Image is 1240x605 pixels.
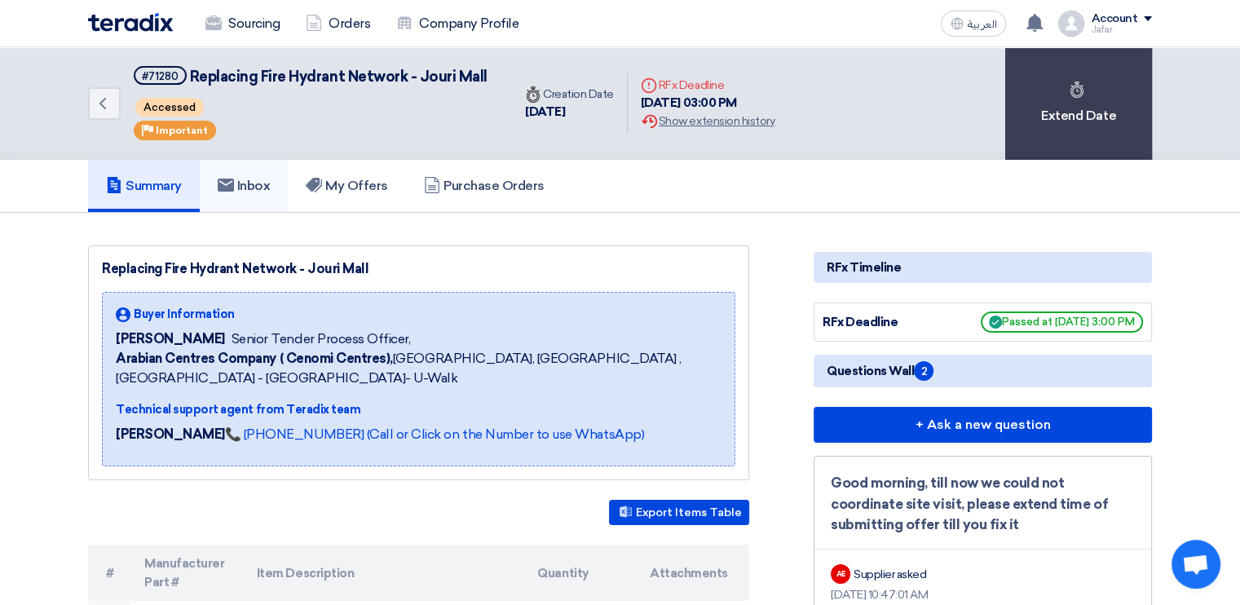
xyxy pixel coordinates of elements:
th: # [88,545,131,601]
div: Jafar [1091,25,1152,34]
button: + Ask a new question [814,407,1152,443]
span: Important [156,125,208,136]
div: [DATE] 03:00 PM [641,94,774,113]
th: Attachments [637,545,749,601]
button: العربية [941,11,1006,37]
span: العربية [967,19,996,30]
div: RFx Deadline [823,313,945,332]
th: Manufacturer Part # [131,545,244,601]
strong: [PERSON_NAME] [116,426,225,442]
a: Orders [293,6,383,42]
a: Company Profile [383,6,532,42]
h5: Replacing Fire Hydrant Network - Jouri Mall [134,66,488,86]
img: Teradix logo [88,13,173,32]
a: Purchase Orders [406,160,563,212]
div: Extend Date [1005,46,1152,160]
div: Technical support agent from Teradix team [116,401,721,418]
span: Passed at [DATE] 3:00 PM [981,311,1143,333]
div: Creation Date [525,86,614,103]
div: [DATE] 10:47:01 AM [831,586,1135,603]
span: 2 [914,361,933,381]
span: Buyer Information [134,306,235,323]
div: Show extension history [641,113,774,130]
a: 📞 [PHONE_NUMBER] (Call or Click on the Number to use WhatsApp) [225,426,644,442]
a: My Offers [288,160,406,212]
span: [GEOGRAPHIC_DATA], [GEOGRAPHIC_DATA] ,[GEOGRAPHIC_DATA] - [GEOGRAPHIC_DATA]- U-Walk [116,349,721,388]
span: [PERSON_NAME] [116,329,225,349]
h5: My Offers [306,178,388,194]
div: Supplier asked [854,566,926,583]
div: Account [1091,12,1137,26]
div: AE [831,564,850,584]
th: Item Description [244,545,525,601]
th: Quantity [524,545,637,601]
a: Summary [88,160,200,212]
h5: Inbox [218,178,271,194]
div: Good morning, till now we could not coordinate site visit, please extend time of submitting offer... [831,473,1135,536]
div: [DATE] [525,103,614,121]
div: دردشة مفتوحة [1172,540,1220,589]
span: Replacing Fire Hydrant Network - Jouri Mall [190,68,488,86]
span: Accessed [135,98,204,117]
h5: Summary [106,178,182,194]
b: Arabian Centres Company ( Cenomi Centres), [116,351,393,366]
div: RFx Timeline [814,252,1152,283]
a: Sourcing [192,6,293,42]
div: RFx Deadline [641,77,774,94]
a: Inbox [200,160,289,212]
img: profile_test.png [1058,11,1084,37]
h5: Purchase Orders [424,178,545,194]
span: Senior Tender Process Officer, [232,329,411,349]
div: Replacing Fire Hydrant Network - Jouri Mall [102,259,735,279]
div: #71280 [142,71,179,82]
button: Export Items Table [609,500,749,525]
span: Questions Wall [827,361,933,381]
